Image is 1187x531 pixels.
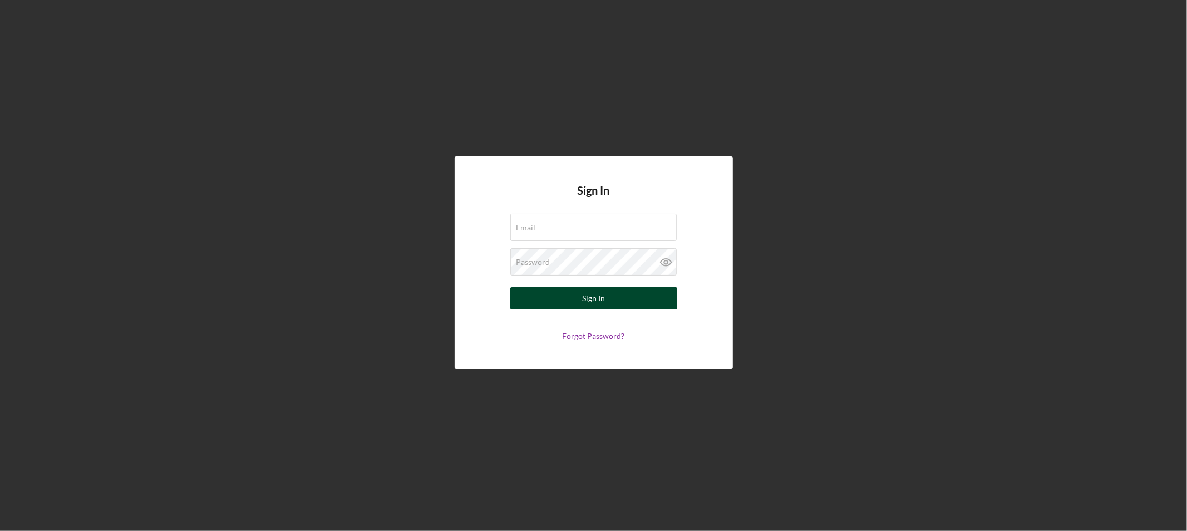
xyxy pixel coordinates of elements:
label: Email [516,223,536,232]
div: Sign In [582,287,605,309]
button: Sign In [510,287,677,309]
a: Forgot Password? [563,331,625,341]
h4: Sign In [578,184,610,214]
label: Password [516,258,550,267]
